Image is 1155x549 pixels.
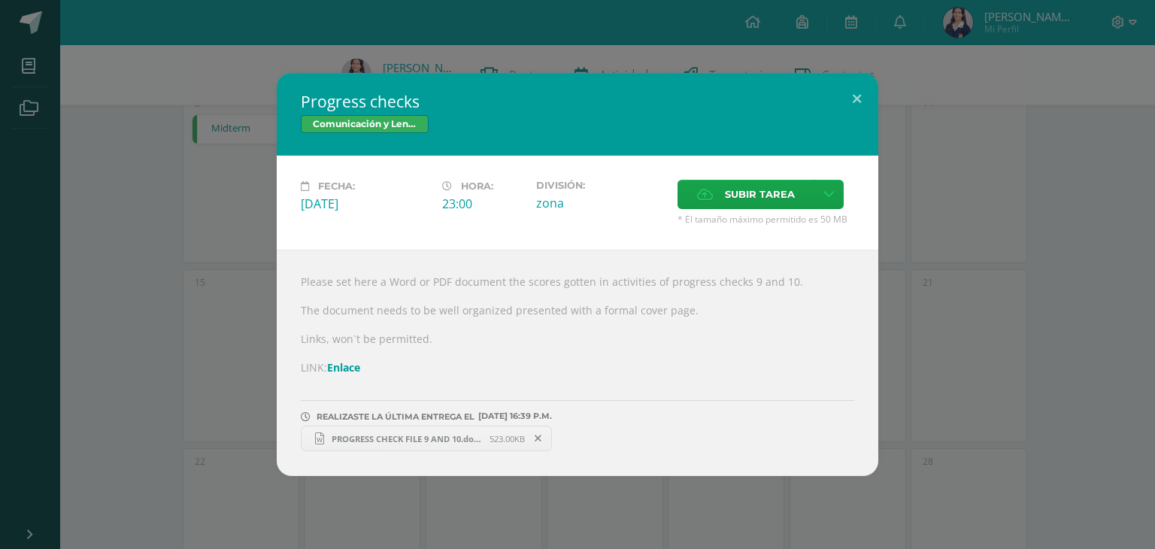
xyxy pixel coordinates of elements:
a: PROGRESS CHECK FILE 9 AND 10.docx 523.00KB [301,426,552,451]
span: Subir tarea [725,180,795,208]
div: Please set here a Word or PDF document the scores gotten in activities of progress checks 9 and 1... [277,250,878,476]
span: Remover entrega [526,430,551,447]
a: Enlace [327,360,360,375]
span: * El tamaño máximo permitido es 50 MB [678,213,854,226]
span: Comunicación y Lenguaje L3 (Inglés) 5 [301,115,429,133]
div: zona [536,195,665,211]
div: [DATE] [301,196,430,212]
span: REALIZASTE LA ÚLTIMA ENTREGA EL [317,411,474,422]
span: Fecha: [318,180,355,192]
span: PROGRESS CHECK FILE 9 AND 10.docx [324,433,490,444]
div: 23:00 [442,196,524,212]
label: División: [536,180,665,191]
h2: Progress checks [301,91,854,112]
span: Hora: [461,180,493,192]
button: Close (Esc) [835,73,878,124]
span: 523.00KB [490,433,525,444]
